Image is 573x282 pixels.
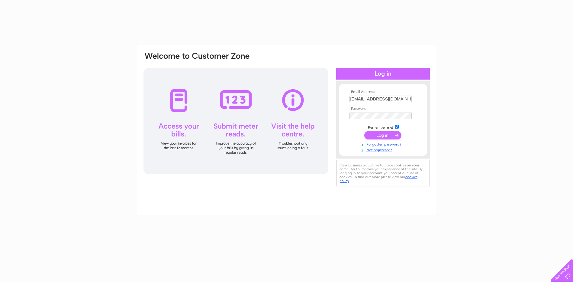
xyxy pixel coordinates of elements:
a: Not registered? [349,147,418,152]
th: Password: [348,107,418,111]
th: Email Address: [348,90,418,94]
input: Submit [364,131,401,139]
td: Remember me? [348,124,418,130]
div: Clear Business would like to place cookies on your computer to improve your experience of the sit... [336,160,430,186]
a: Forgotten password? [349,141,418,147]
a: cookies policy [340,175,417,183]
